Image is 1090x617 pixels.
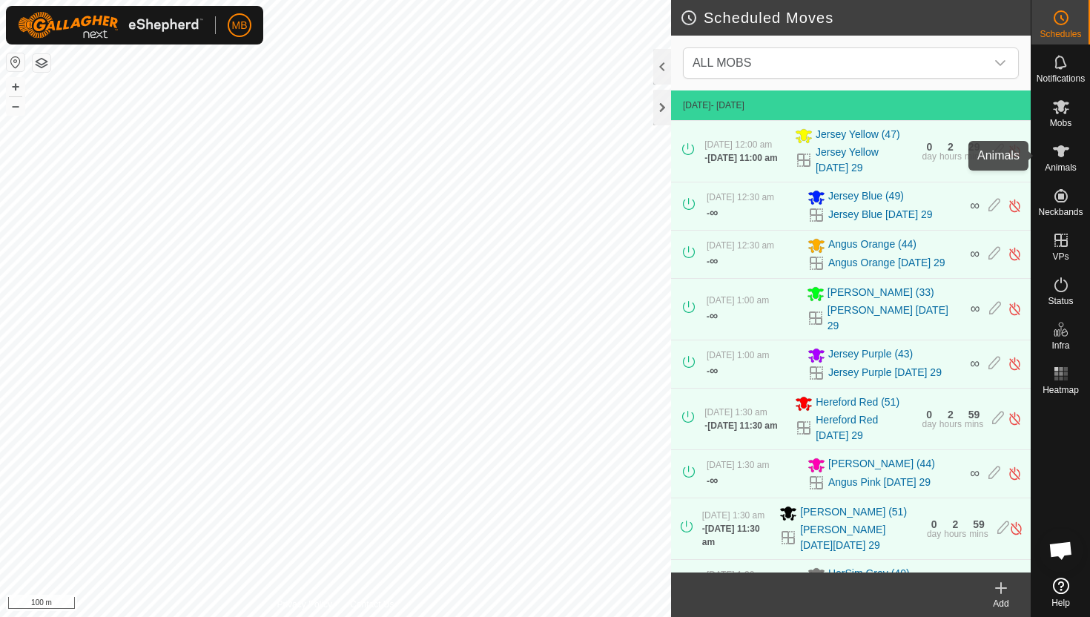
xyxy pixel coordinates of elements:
[816,395,899,412] span: Hereford Red (51)
[828,346,913,364] span: Jersey Purple (43)
[948,142,954,152] div: 2
[707,192,774,202] span: [DATE] 12:30 am
[922,152,937,161] div: day
[704,419,777,432] div: -
[970,356,980,371] span: ∞
[1045,163,1077,172] span: Animals
[277,598,332,611] a: Privacy Policy
[927,529,941,538] div: day
[816,412,913,443] a: Hereford Red [DATE] 29
[1008,356,1022,372] img: Turn off schedule move
[800,504,907,522] span: [PERSON_NAME] (51)
[973,519,985,529] div: 59
[1048,297,1073,306] span: Status
[707,472,718,489] div: -
[926,142,932,152] div: 0
[926,409,932,420] div: 0
[971,301,980,316] span: ∞
[707,307,718,325] div: -
[944,529,966,538] div: hours
[707,350,769,360] span: [DATE] 1:00 am
[1039,528,1083,573] a: Open chat
[704,151,777,165] div: -
[828,566,910,584] span: HerSim Grey (40)
[710,254,718,267] span: ∞
[828,475,931,490] a: Angus Pink [DATE] 29
[1038,208,1083,217] span: Neckbands
[707,570,769,580] span: [DATE] 1:30 am
[683,100,711,110] span: [DATE]
[350,598,394,611] a: Contact Us
[704,407,767,418] span: [DATE] 1:30 am
[707,153,777,163] span: [DATE] 11:00 am
[952,519,958,529] div: 2
[1043,386,1079,395] span: Heatmap
[948,409,954,420] div: 2
[971,597,1031,610] div: Add
[970,466,980,481] span: ∞
[702,524,760,547] span: [DATE] 11:30 am
[707,420,777,431] span: [DATE] 11:30 am
[693,56,751,69] span: ALL MOBS
[828,456,935,474] span: [PERSON_NAME] (44)
[707,295,769,306] span: [DATE] 1:00 am
[1040,30,1081,39] span: Schedules
[1051,341,1069,350] span: Infra
[1052,252,1068,261] span: VPs
[985,48,1015,78] div: dropdown trigger
[1037,74,1085,83] span: Notifications
[710,474,718,486] span: ∞
[828,188,904,206] span: Jersey Blue (49)
[816,145,914,176] a: Jersey Yellow [DATE] 29
[828,285,934,303] span: [PERSON_NAME] (33)
[7,97,24,115] button: –
[711,100,744,110] span: - [DATE]
[968,409,980,420] div: 59
[1008,246,1022,262] img: Turn off schedule move
[922,420,937,429] div: day
[968,142,980,152] div: 29
[687,48,985,78] span: ALL MOBS
[1009,521,1023,536] img: Turn off schedule move
[939,152,962,161] div: hours
[1050,119,1071,128] span: Mobs
[707,362,718,380] div: -
[704,139,772,150] span: [DATE] 12:00 am
[1008,466,1022,481] img: Turn off schedule move
[828,365,942,380] a: Jersey Purple [DATE] 29
[828,255,945,271] a: Angus Orange [DATE] 29
[970,246,980,261] span: ∞
[710,309,718,322] span: ∞
[710,206,718,219] span: ∞
[33,54,50,72] button: Map Layers
[1008,143,1022,159] img: Turn off schedule move
[828,207,933,222] a: Jersey Blue [DATE] 29
[800,522,918,553] a: [PERSON_NAME][DATE][DATE] 29
[1008,411,1022,426] img: Turn off schedule move
[816,127,900,145] span: Jersey Yellow (47)
[702,510,764,521] span: [DATE] 1:30 am
[1008,301,1022,317] img: Turn off schedule move
[7,78,24,96] button: +
[18,12,203,39] img: Gallagher Logo
[970,198,980,213] span: ∞
[965,152,983,161] div: mins
[939,420,962,429] div: hours
[707,252,718,270] div: -
[7,53,24,71] button: Reset Map
[707,240,774,251] span: [DATE] 12:30 am
[680,9,1031,27] h2: Scheduled Moves
[969,529,988,538] div: mins
[702,522,770,549] div: -
[710,364,718,377] span: ∞
[1031,572,1090,613] a: Help
[828,303,962,334] a: [PERSON_NAME] [DATE] 29
[828,237,916,254] span: Angus Orange (44)
[965,420,983,429] div: mins
[1008,198,1022,214] img: Turn off schedule move
[1051,598,1070,607] span: Help
[232,18,248,33] span: MB
[707,204,718,222] div: -
[931,519,937,529] div: 0
[707,460,769,470] span: [DATE] 1:30 am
